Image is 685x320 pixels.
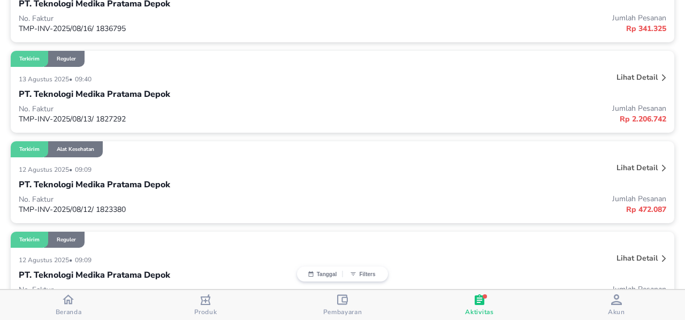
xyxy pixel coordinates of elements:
p: No. Faktur [19,194,342,204]
span: Beranda [56,308,82,316]
p: 09:40 [75,75,94,83]
p: Lihat detail [616,253,658,263]
p: Rp 341.325 [342,23,666,34]
p: Lihat detail [616,72,658,82]
button: Pembayaran [274,290,411,320]
span: Aktivitas [465,308,493,316]
p: Jumlah Pesanan [342,103,666,113]
p: Jumlah Pesanan [342,194,666,204]
p: 12 Agustus 2025 • [19,165,75,174]
button: Produk [137,290,274,320]
p: Rp 2.206.742 [342,113,666,125]
span: Akun [608,308,625,316]
p: TMP-INV-2025/08/13/ 1827292 [19,114,342,124]
p: TMP-INV-2025/08/12/ 1823380 [19,204,342,215]
p: Rp 472.087 [342,204,666,215]
p: TMP-INV-2025/08/16/ 1836795 [19,24,342,34]
p: Alat Kesehatan [57,146,94,153]
button: Tanggal [302,271,342,277]
p: No. Faktur [19,104,342,114]
button: Filters [342,271,383,277]
p: Terkirim [19,146,40,153]
p: PT. Teknologi Medika Pratama Depok [19,178,170,191]
p: No. Faktur [19,285,342,295]
p: 09:09 [75,256,94,264]
p: Reguler [57,236,76,243]
p: Terkirim [19,55,40,63]
p: Lihat detail [616,163,658,173]
p: 12 Agustus 2025 • [19,256,75,264]
span: Pembayaran [323,308,362,316]
button: Aktivitas [411,290,548,320]
button: Akun [548,290,685,320]
p: No. Faktur [19,13,342,24]
p: 13 Agustus 2025 • [19,75,75,83]
p: PT. Teknologi Medika Pratama Depok [19,88,170,101]
p: 09:09 [75,165,94,174]
p: Jumlah Pesanan [342,284,666,294]
p: Jumlah Pesanan [342,13,666,23]
p: Terkirim [19,236,40,243]
p: Reguler [57,55,76,63]
span: Produk [194,308,217,316]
